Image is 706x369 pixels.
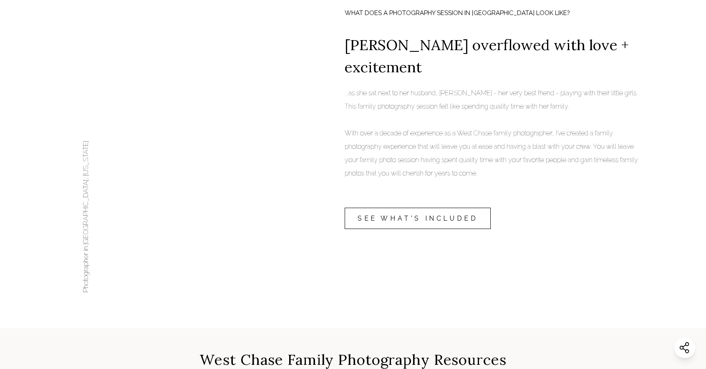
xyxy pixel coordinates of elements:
[39,141,91,293] p: Photographer in [GEOGRAPHIC_DATA], [US_STATE]
[345,8,645,18] h2: WHAT DOES A PHOTOGRAPHY SESSION IN [GEOGRAPHIC_DATA] LOOK LIKE?
[345,127,645,180] p: With over a decade of experience as a West Chase family photographer, I’ve created a family photo...
[345,34,645,78] h3: [PERSON_NAME] overflowed with love + excitement
[345,87,645,113] p: ...as she sat next to her husband, [PERSON_NAME] - her very best friend - playing with their litt...
[345,208,491,229] a: SEE WHAT'S INCLUDED
[674,337,695,358] button: Share this website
